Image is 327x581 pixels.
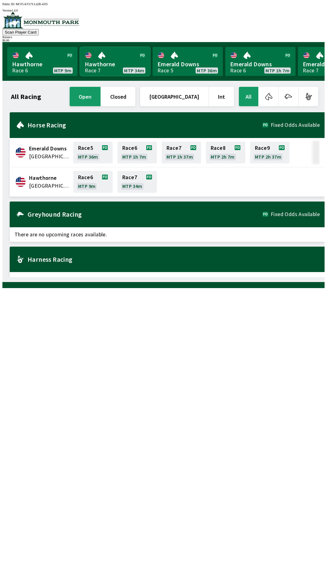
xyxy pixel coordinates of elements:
[157,60,218,68] span: Emerald Downs
[29,174,70,182] span: Hawthorne
[230,60,291,68] span: Emerald Downs
[54,68,71,73] span: MTP 9m
[80,47,150,76] a: HawthorneRace 7MTP 34m
[122,184,142,189] span: MTP 34m
[12,60,73,68] span: Hawthorne
[117,171,157,193] a: Race7MTP 34m
[2,9,325,12] div: Version 1.4.0
[271,212,320,217] span: Fixed Odds Available
[206,142,245,163] a: Race8MTP 2h 7m
[239,87,258,106] button: All
[122,154,146,159] span: MTP 1h 7m
[230,68,246,73] div: Race 6
[225,47,296,76] a: Emerald DownsRace 6MTP 1h 7m
[2,35,325,39] div: Balance
[10,272,325,287] span: There are no upcoming races available.
[28,212,263,217] h2: Greyhound Racing
[70,87,101,106] button: open
[303,68,319,73] div: Race 7
[28,257,320,262] h2: Harness Racing
[162,142,201,163] a: Race7MTP 1h 37m
[266,68,289,73] span: MTP 1h 7m
[78,175,93,180] span: Race 6
[29,145,70,153] span: Emerald Downs
[78,146,93,150] span: Race 5
[211,146,226,150] span: Race 8
[16,2,48,6] span: MCF5-KYUY-L42R-43J5
[211,154,235,159] span: MTP 2h 7m
[197,68,217,73] span: MTP 36m
[122,175,137,180] span: Race 7
[10,227,325,242] span: There are no upcoming races available.
[255,146,270,150] span: Race 9
[7,47,78,76] a: HawthorneRace 6MTP 9m
[73,171,113,193] a: Race6MTP 9m
[2,39,325,42] div: $ 0.00
[122,146,137,150] span: Race 6
[2,29,39,35] button: Scan Player Card
[167,146,181,150] span: Race 7
[117,142,157,163] a: Race6MTP 1h 7m
[255,154,281,159] span: MTP 2h 37m
[250,142,289,163] a: Race9MTP 2h 37m
[2,12,79,28] img: venue logo
[2,2,325,6] div: Public ID:
[101,87,135,106] button: closed
[11,94,41,99] h1: All Racing
[209,87,234,106] button: Int
[73,142,113,163] a: Race5MTP 36m
[29,153,70,160] span: United States
[271,123,320,127] span: Fixed Odds Available
[167,154,193,159] span: MTP 1h 37m
[140,87,208,106] button: [GEOGRAPHIC_DATA]
[78,184,95,189] span: MTP 9m
[12,68,28,73] div: Race 6
[29,182,70,190] span: United States
[78,154,98,159] span: MTP 36m
[153,47,223,76] a: Emerald DownsRace 5MTP 36m
[157,68,173,73] div: Race 5
[28,123,263,127] h2: Horse Racing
